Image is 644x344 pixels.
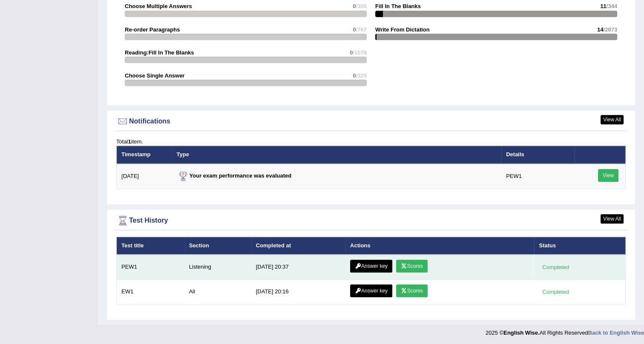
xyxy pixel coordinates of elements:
[345,237,534,255] th: Actions
[184,280,251,304] td: All
[601,115,624,124] a: View All
[116,138,626,146] div: Total item.
[116,214,626,227] div: Test History
[539,263,572,272] div: Completed
[603,26,617,33] span: /2873
[588,330,644,336] a: Back to English Wise
[117,146,172,163] th: Timestamp
[353,49,367,56] span: /1078
[251,280,345,304] td: [DATE] 20:16
[117,164,172,189] td: [DATE]
[601,214,624,224] a: View All
[353,3,356,9] span: 0
[117,280,184,304] td: EW1
[597,26,603,33] span: 14
[116,115,626,128] div: Notifications
[251,255,345,280] td: [DATE] 20:37
[251,237,345,255] th: Completed at
[600,3,606,9] span: 11
[125,26,180,33] strong: Re-order Paragraphs
[125,72,184,79] strong: Choose Single Answer
[353,72,356,79] span: 0
[503,330,539,336] strong: English Wise.
[125,3,192,9] strong: Choose Multiple Answers
[353,26,356,33] span: 0
[350,49,353,56] span: 0
[396,284,428,297] a: Scores
[350,260,392,272] a: Answer key
[125,49,194,56] strong: Reading:Fill In The Blanks
[539,287,572,296] div: Completed
[128,138,131,145] b: 1
[501,164,574,189] td: PEW1
[117,237,184,255] th: Test title
[350,284,392,297] a: Answer key
[356,3,367,9] span: /305
[184,255,251,280] td: Listening
[534,237,625,255] th: Status
[375,3,421,9] strong: Fill In The Blanks
[172,146,502,163] th: Type
[356,26,367,33] span: /767
[177,172,292,179] strong: Your exam performance was evaluated
[598,169,618,182] a: View
[184,237,251,255] th: Section
[356,72,367,79] span: /325
[607,3,617,9] span: /344
[486,324,644,337] div: 2025 © All Rights Reserved
[375,26,430,33] strong: Write From Dictation
[117,255,184,280] td: PEW1
[501,146,574,163] th: Details
[396,260,428,272] a: Scores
